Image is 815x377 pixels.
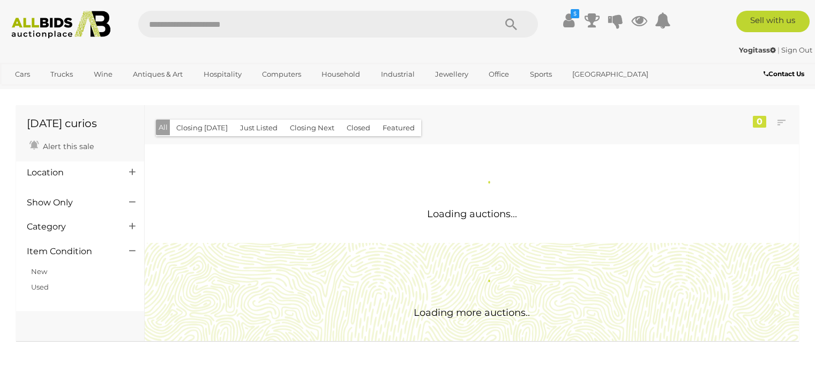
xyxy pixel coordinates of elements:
[739,46,776,54] strong: Yogitass
[753,116,766,128] div: 0
[414,307,530,319] span: Loading more auctions..
[427,208,517,220] span: Loading auctions...
[27,168,113,178] h4: Location
[283,120,341,136] button: Closing Next
[27,137,96,153] a: Alert this sale
[340,120,377,136] button: Closed
[764,68,807,80] a: Contact Us
[6,11,116,39] img: Allbids.com.au
[571,9,579,18] i: $
[197,65,249,83] a: Hospitality
[777,46,780,54] span: |
[27,117,133,129] h1: [DATE] curios
[523,65,559,83] a: Sports
[87,65,119,83] a: Wine
[739,46,777,54] a: Yogitass
[31,283,49,291] a: Used
[27,222,113,232] h4: Category
[255,65,308,83] a: Computers
[27,247,113,256] h4: Item Condition
[484,11,538,38] button: Search
[27,198,113,208] h4: Show Only
[8,65,37,83] a: Cars
[31,267,47,276] a: New
[764,70,804,78] b: Contact Us
[43,65,80,83] a: Trucks
[315,65,367,83] a: Household
[560,11,577,30] a: $
[156,120,170,135] button: All
[565,65,655,83] a: [GEOGRAPHIC_DATA]
[170,120,234,136] button: Closing [DATE]
[428,65,475,83] a: Jewellery
[376,120,421,136] button: Featured
[482,65,516,83] a: Office
[40,142,94,151] span: Alert this sale
[781,46,812,54] a: Sign Out
[374,65,422,83] a: Industrial
[736,11,810,32] a: Sell with us
[234,120,284,136] button: Just Listed
[126,65,190,83] a: Antiques & Art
